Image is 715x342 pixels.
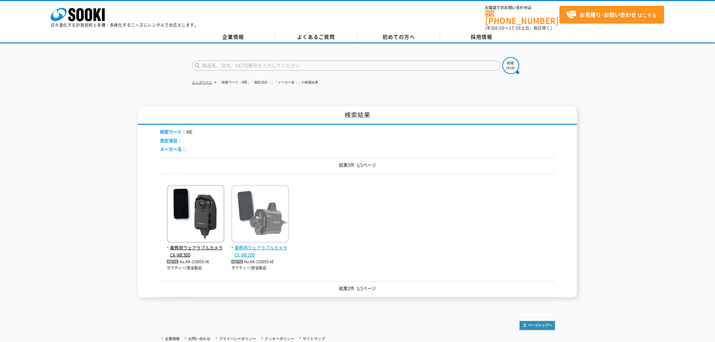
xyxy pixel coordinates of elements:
p: 結果2件 1/1ページ [160,285,555,292]
a: トップページ [192,80,212,84]
a: 初めての方へ [357,32,440,42]
strong: お見積り･お問い合わせ [580,10,637,19]
span: (平日 ～ 土日、祝日除く) [485,25,552,31]
span: 業務用ウェアラブルカメラ CX-WE100 [231,244,289,259]
span: はこちら [566,10,657,20]
a: プライバシーポリシー [219,337,256,341]
span: お電話でのお問い合わせは [485,6,560,10]
span: 8:50 [495,25,505,31]
p: ザクティー/安全製品 [231,265,289,271]
a: 業務用ウェアラブルカメラ CX-WE100 [231,237,289,258]
span: 初めての方へ [383,33,415,41]
input: 商品名、型式、NETIS番号を入力してください [192,60,500,71]
span: 測定項目： [160,137,182,144]
img: btn_search.png [502,57,519,74]
span: 業務用ウェアラブルカメラ CX-WE300 [167,244,224,259]
p: 結果2件 1/1ページ [160,162,555,169]
img: CX-WE300 [167,185,224,244]
li: 「検索ワード：WE」「測定項目：」「メーカー名：」の検索結果 [213,79,318,86]
a: 業務用ウェアラブルカメラ CX-WE300 [167,237,224,258]
span: メーカー名： [160,146,186,152]
span: 検索ワード： [160,128,186,135]
img: CX-WE100 [231,185,289,244]
a: お問い合わせ [188,337,211,341]
a: 採用情報 [440,32,523,42]
a: サイトマップ [303,337,325,341]
a: 企業情報 [165,337,180,341]
span: 17:30 [509,25,521,31]
li: WE [160,128,193,136]
p: 日々進化する計測技術と多種・多様化するニーズにレンタルでお応えします。 [51,23,199,27]
p: No.KK-210059-VE [167,259,224,266]
a: お見積り･お問い合わせはこちら [560,6,664,24]
p: ザクティー/安全製品 [167,265,224,271]
img: トップページへ [520,321,555,330]
p: No.KK-210059-VE [231,259,289,266]
a: [PHONE_NUMBER] [485,10,560,24]
a: よくあるご質問 [275,32,357,42]
a: クッキーポリシー [265,337,294,341]
h1: 検索結果 [138,106,577,125]
a: 企業情報 [192,32,275,42]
